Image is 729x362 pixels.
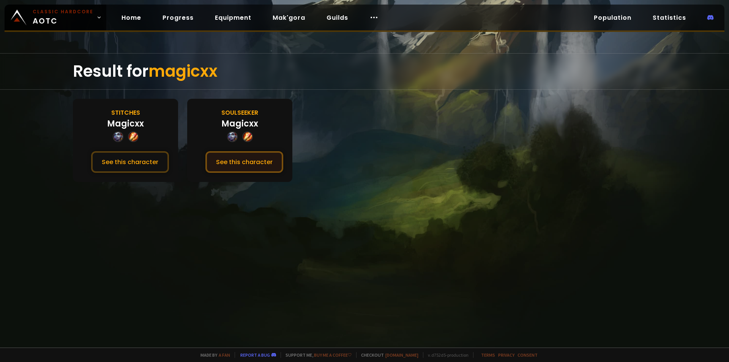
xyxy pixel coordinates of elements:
a: Population [588,10,637,25]
span: Support me, [281,352,352,358]
a: Progress [156,10,200,25]
a: Report a bug [240,352,270,358]
div: Magicxx [221,117,258,130]
a: Buy me a coffee [314,352,352,358]
button: See this character [205,151,283,173]
a: [DOMAIN_NAME] [385,352,418,358]
div: Stitches [111,108,140,117]
a: Privacy [498,352,514,358]
span: v. d752d5 - production [423,352,469,358]
a: a fan [219,352,230,358]
a: Statistics [647,10,692,25]
a: Guilds [320,10,354,25]
a: Consent [518,352,538,358]
a: Equipment [209,10,257,25]
div: Soulseeker [221,108,258,117]
span: AOTC [33,8,93,27]
a: Mak'gora [267,10,311,25]
div: Result for [73,54,656,89]
span: Made by [196,352,230,358]
a: Home [115,10,147,25]
a: Terms [481,352,495,358]
div: Magicxx [107,117,144,130]
span: Checkout [356,352,418,358]
a: Classic HardcoreAOTC [5,5,106,30]
span: magicxx [148,60,218,82]
small: Classic Hardcore [33,8,93,15]
button: See this character [91,151,169,173]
